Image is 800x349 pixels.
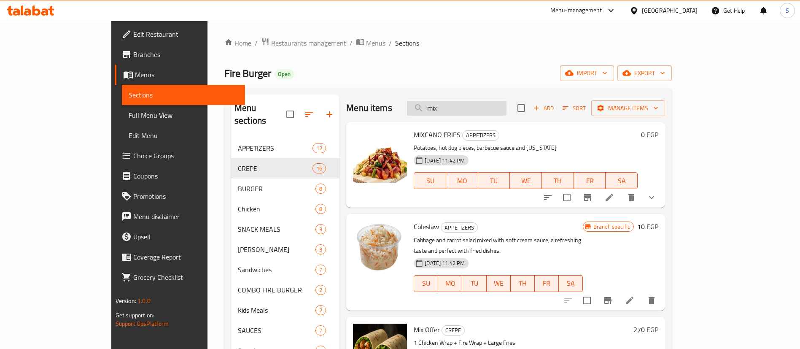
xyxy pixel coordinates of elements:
[315,244,326,254] div: items
[316,327,326,335] span: 7
[421,259,468,267] span: [DATE] 11:42 PM
[356,38,385,49] a: Menus
[133,211,238,222] span: Menu disclaimer
[312,143,326,153] div: items
[122,125,245,146] a: Edit Menu
[510,172,542,189] button: WE
[231,179,339,199] div: BURGER8
[238,325,315,335] span: SAUCES
[574,172,606,189] button: FR
[414,323,440,336] span: Mix Offer
[441,222,478,233] div: APPETIZERS
[414,128,461,141] span: MIXCANO FRIES
[438,275,462,292] button: MO
[275,70,294,78] span: Open
[487,275,511,292] button: WE
[231,280,339,300] div: COMBO FIRE BURGER2
[231,138,339,158] div: APPETIZERS12
[316,225,326,233] span: 3
[116,318,169,329] a: Support.OpsPlatform
[542,172,574,189] button: TH
[133,272,238,282] span: Grocery Checklist
[255,38,258,48] li: /
[238,305,315,315] span: Kids Meals
[135,70,238,80] span: Menus
[441,223,477,233] span: APPETIZERS
[621,187,641,208] button: delete
[315,224,326,234] div: items
[513,175,539,187] span: WE
[231,300,339,320] div: Kids Meals2
[316,266,326,274] span: 7
[133,171,238,181] span: Coupons
[115,65,245,85] a: Menus
[316,185,326,193] span: 8
[559,275,583,292] button: SA
[316,205,326,213] span: 8
[238,184,315,194] span: BURGER
[315,285,326,295] div: items
[641,187,662,208] button: show more
[567,68,607,78] span: import
[535,275,559,292] button: FR
[122,85,245,105] a: Sections
[625,295,635,306] a: Edit menu item
[538,187,558,208] button: sort-choices
[133,49,238,60] span: Branches
[466,277,483,289] span: TU
[633,324,658,335] h6: 270 EGP
[133,29,238,39] span: Edit Restaurant
[512,99,530,117] span: Select section
[450,175,475,187] span: MO
[115,24,245,44] a: Edit Restaurant
[238,143,312,153] span: APPETIZERS
[115,227,245,247] a: Upsell
[490,277,507,289] span: WE
[238,163,312,173] span: CREPE
[224,38,672,49] nav: breadcrumb
[238,244,315,254] div: RIZZO
[558,189,576,206] span: Select to update
[231,219,339,239] div: SNACK MEALS3
[231,239,339,260] div: [PERSON_NAME]3
[115,186,245,206] a: Promotions
[261,38,346,49] a: Restaurants management
[313,165,326,173] span: 16
[560,65,614,81] button: import
[530,102,557,115] span: Add item
[129,90,238,100] span: Sections
[538,277,555,289] span: FR
[577,187,598,208] button: Branch-specific-item
[116,310,154,321] span: Get support on:
[414,338,630,348] p: 1 Chicken Wrap + Fire Wrap + Large Fries
[414,275,438,292] button: SU
[313,144,326,152] span: 12
[231,320,339,341] div: SAUCES7
[137,295,151,306] span: 1.0.0
[133,252,238,262] span: Coverage Report
[511,275,535,292] button: TH
[115,146,245,166] a: Choice Groups
[604,192,614,203] a: Edit menu item
[478,172,510,189] button: TU
[442,325,464,335] span: CREPE
[315,325,326,335] div: items
[238,244,315,254] span: [PERSON_NAME]
[617,65,672,81] button: export
[133,191,238,201] span: Promotions
[530,102,557,115] button: Add
[316,286,326,294] span: 2
[346,102,392,114] h2: Menu items
[395,38,419,48] span: Sections
[532,103,555,113] span: Add
[231,260,339,280] div: Sandwiches7
[598,103,658,114] span: Manage items
[129,130,238,141] span: Edit Menu
[231,158,339,179] div: CREPE16
[407,101,506,116] input: search
[563,103,586,113] span: Sort
[389,38,392,48] li: /
[550,5,602,16] div: Menu-management
[122,105,245,125] a: Full Menu View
